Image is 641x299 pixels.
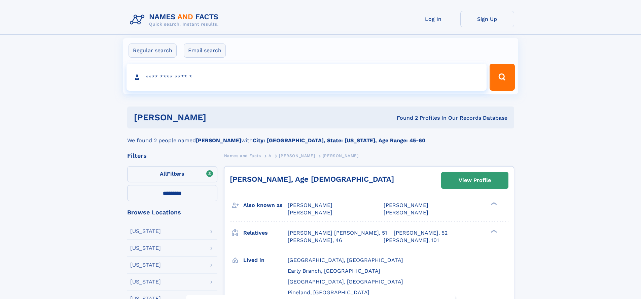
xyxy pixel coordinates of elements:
[441,172,508,188] a: View Profile
[288,268,380,274] span: Early Branch, [GEOGRAPHIC_DATA]
[243,227,288,239] h3: Relatives
[489,229,497,233] div: ❯
[279,151,315,160] a: [PERSON_NAME]
[288,237,342,244] a: [PERSON_NAME], 46
[127,64,487,91] input: search input
[279,153,315,158] span: [PERSON_NAME]
[288,257,403,263] span: [GEOGRAPHIC_DATA], [GEOGRAPHIC_DATA]
[243,255,288,266] h3: Lived in
[130,279,161,285] div: [US_STATE]
[196,137,241,144] b: [PERSON_NAME]
[394,229,448,237] a: [PERSON_NAME], 52
[127,166,217,182] label: Filters
[243,200,288,211] h3: Also known as
[127,209,217,215] div: Browse Locations
[269,153,272,158] span: A
[269,151,272,160] a: A
[230,175,394,183] a: [PERSON_NAME], Age [DEMOGRAPHIC_DATA]
[160,171,167,177] span: All
[127,128,514,145] div: We found 2 people named with .
[288,278,403,285] span: [GEOGRAPHIC_DATA], [GEOGRAPHIC_DATA]
[459,173,491,188] div: View Profile
[130,245,161,251] div: [US_STATE]
[134,113,301,122] h1: [PERSON_NAME]
[184,43,226,58] label: Email search
[384,202,428,208] span: [PERSON_NAME]
[253,137,425,144] b: City: [GEOGRAPHIC_DATA], State: [US_STATE], Age Range: 45-60
[490,64,514,91] button: Search Button
[489,202,497,206] div: ❯
[127,153,217,159] div: Filters
[224,151,261,160] a: Names and Facts
[460,11,514,27] a: Sign Up
[127,11,224,29] img: Logo Names and Facts
[130,229,161,234] div: [US_STATE]
[406,11,460,27] a: Log In
[129,43,177,58] label: Regular search
[323,153,359,158] span: [PERSON_NAME]
[288,289,369,296] span: Pineland, [GEOGRAPHIC_DATA]
[301,114,507,122] div: Found 2 Profiles In Our Records Database
[130,262,161,268] div: [US_STATE]
[384,237,439,244] a: [PERSON_NAME], 101
[288,229,387,237] a: [PERSON_NAME] [PERSON_NAME], 51
[288,209,332,216] span: [PERSON_NAME]
[384,209,428,216] span: [PERSON_NAME]
[288,202,332,208] span: [PERSON_NAME]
